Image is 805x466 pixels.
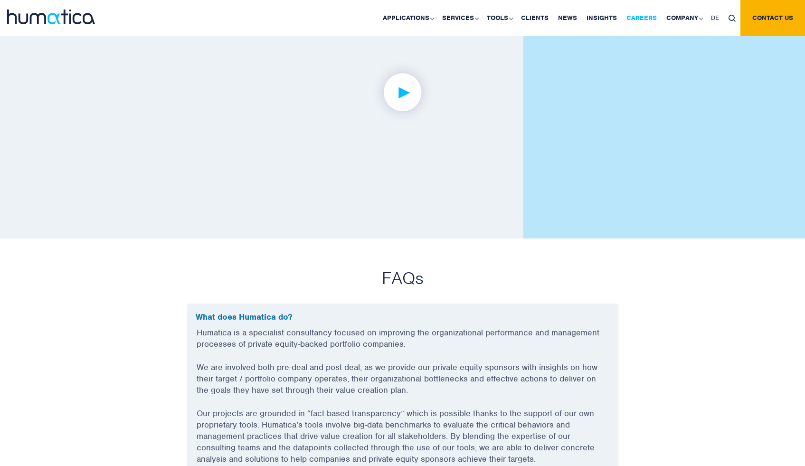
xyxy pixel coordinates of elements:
[7,10,95,24] img: logo
[196,312,610,323] h5: What does Humatica do?
[711,14,719,22] span: DE
[366,56,439,129] img: play
[139,267,666,289] h3: FAQs
[197,327,609,361] p: Humatica is a specialist consultancy focused on improving the organizational performance and mana...
[197,361,609,408] p: We are involved both pre-deal and post deal, as we provide our private equity sponsors with insig...
[729,15,736,22] img: search_icon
